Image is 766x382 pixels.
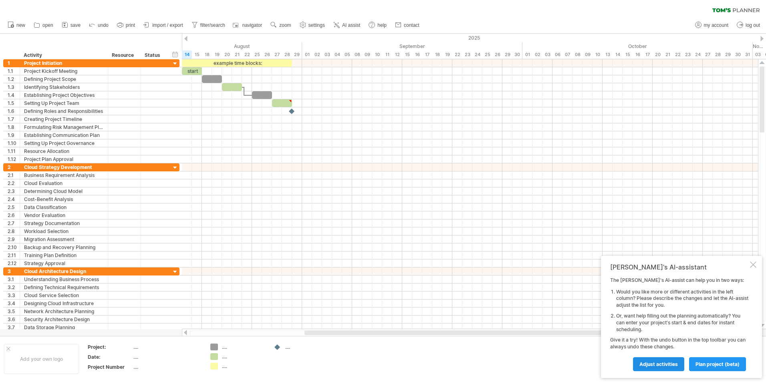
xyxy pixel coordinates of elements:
span: filter/search [200,22,225,28]
div: .... [133,364,201,370]
div: September 2025 [302,42,522,50]
div: 2.1 [8,171,20,179]
span: Adjust activities [639,361,678,367]
div: Resource [112,51,136,59]
div: Cloud Strategy Development [24,163,104,171]
div: 1.1 [8,67,20,75]
a: open [32,20,56,30]
div: Friday, 26 September 2025 [492,50,502,59]
div: Friday, 22 August 2025 [242,50,252,59]
span: plan project (beta) [695,361,740,367]
a: help [367,20,389,30]
a: plan project (beta) [689,357,746,371]
a: navigator [232,20,264,30]
div: Thursday, 9 October 2025 [583,50,593,59]
div: Wednesday, 20 August 2025 [222,50,232,59]
div: Thursday, 2 October 2025 [532,50,542,59]
div: Thursday, 16 October 2025 [633,50,643,59]
div: 3.2 [8,283,20,291]
li: Or, want help filling out the planning automatically? You can enter your project's start & end da... [616,313,748,333]
div: Friday, 12 September 2025 [392,50,402,59]
div: Tuesday, 9 September 2025 [362,50,372,59]
span: zoom [279,22,291,28]
div: October 2025 [522,42,753,50]
div: Project Plan Approval [24,155,104,163]
div: Data Storage Planning [24,324,104,331]
div: Monday, 15 September 2025 [402,50,412,59]
div: 2.5 [8,203,20,211]
div: Monday, 13 October 2025 [603,50,613,59]
div: Wednesday, 24 September 2025 [472,50,482,59]
div: Monday, 29 September 2025 [502,50,512,59]
div: 2.4 [8,195,20,203]
div: Migration Assessment [24,235,104,243]
div: Friday, 5 September 2025 [342,50,352,59]
div: Project Initiation [24,59,104,67]
div: Monday, 6 October 2025 [552,50,562,59]
div: Cloud Service Selection [24,292,104,299]
div: Tuesday, 30 September 2025 [512,50,522,59]
div: Friday, 29 August 2025 [292,50,302,59]
div: The [PERSON_NAME]'s AI-assist can help you in two ways: Give it a try! With the undo button in th... [610,277,748,371]
div: Cloud Evaluation [24,179,104,187]
span: contact [404,22,419,28]
div: 3.4 [8,300,20,307]
div: start [182,67,202,75]
a: print [115,20,137,30]
div: Data Classification [24,203,104,211]
a: settings [298,20,327,30]
div: [PERSON_NAME]'s AI-assistant [610,263,748,271]
div: Wednesday, 27 August 2025 [272,50,282,59]
div: .... [285,344,329,350]
div: 2.8 [8,227,20,235]
a: import / export [141,20,185,30]
span: my account [704,22,728,28]
div: 1.11 [8,147,20,155]
div: Thursday, 4 September 2025 [332,50,342,59]
div: 1.9 [8,131,20,139]
span: undo [98,22,109,28]
div: 2.12 [8,259,20,267]
div: Monday, 1 September 2025 [302,50,312,59]
a: filter/search [189,20,228,30]
div: Defining Roles and Responsibilities [24,107,104,115]
a: save [60,20,83,30]
div: Thursday, 21 August 2025 [232,50,242,59]
a: zoom [268,20,293,30]
div: Friday, 17 October 2025 [643,50,653,59]
div: Friday, 31 October 2025 [743,50,753,59]
div: Establishing Communication Plan [24,131,104,139]
div: Tuesday, 23 September 2025 [462,50,472,59]
div: .... [222,353,266,360]
a: contact [393,20,422,30]
div: Designing Cloud Infrastructure [24,300,104,307]
div: Wednesday, 17 September 2025 [422,50,432,59]
div: .... [133,354,201,360]
div: Resource Allocation [24,147,104,155]
div: Tuesday, 28 October 2025 [713,50,723,59]
div: Setting Up Project Governance [24,139,104,147]
a: AI assist [331,20,363,30]
div: Activity [24,51,103,59]
div: Tuesday, 2 September 2025 [312,50,322,59]
span: open [42,22,53,28]
div: Thursday, 30 October 2025 [733,50,743,59]
a: Adjust activities [633,357,684,371]
span: save [71,22,81,28]
div: Business Requirement Analysis [24,171,104,179]
div: .... [133,344,201,350]
div: Workload Selection [24,227,104,235]
a: my account [693,20,731,30]
div: 1.12 [8,155,20,163]
div: Status [145,51,162,59]
div: Monday, 27 October 2025 [703,50,713,59]
div: Understanding Business Process [24,275,104,283]
div: Thursday, 11 September 2025 [382,50,392,59]
div: Formulating Risk Management Plan [24,123,104,131]
div: Defining Technical Requirements [24,283,104,291]
div: Monday, 25 August 2025 [252,50,262,59]
div: Wednesday, 8 October 2025 [572,50,583,59]
div: Project Number [88,364,132,370]
div: 1.4 [8,91,20,99]
div: Backup and Recovery Planning [24,243,104,251]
